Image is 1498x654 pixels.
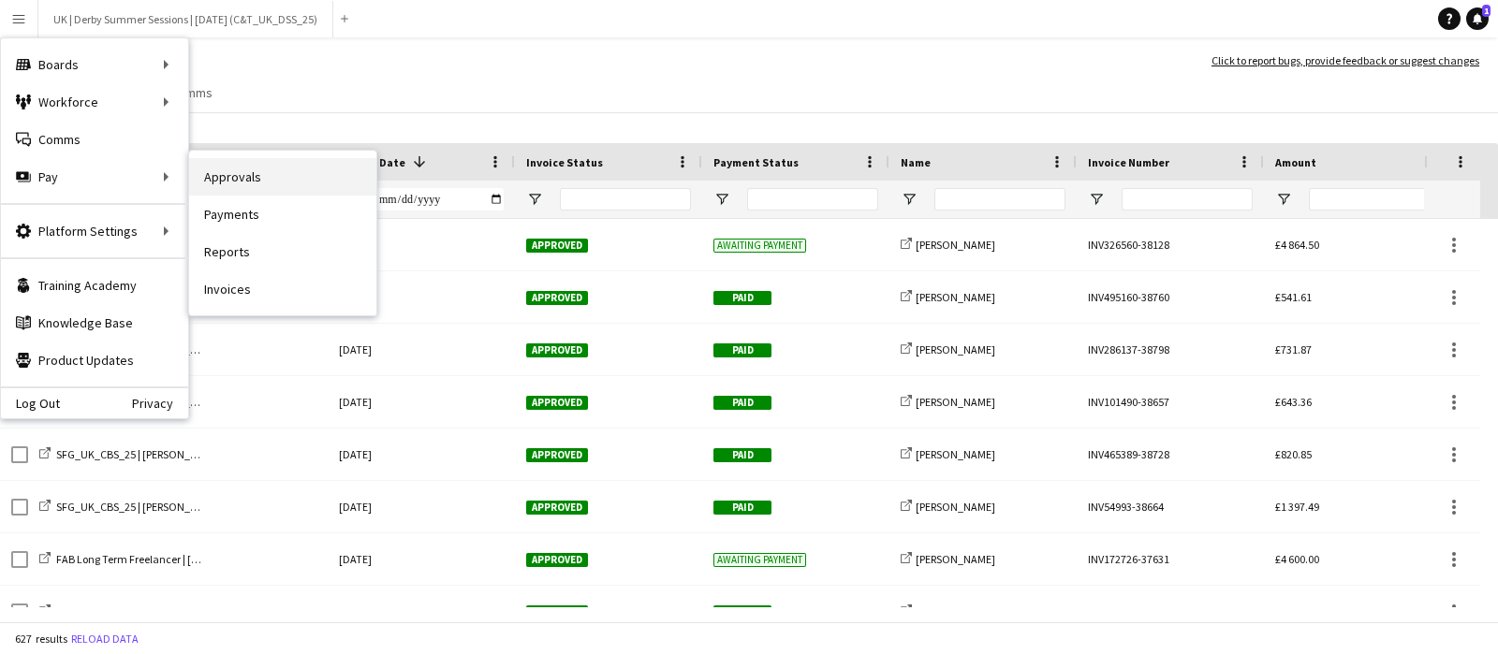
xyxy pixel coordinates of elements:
[526,291,588,305] span: Approved
[39,500,222,514] a: SFG_UK_CBS_25 | [PERSON_NAME]
[328,376,515,428] div: [DATE]
[189,233,376,270] a: Reports
[526,191,543,208] button: Open Filter Menu
[328,429,515,480] div: [DATE]
[67,629,142,649] button: Reload data
[1122,188,1253,211] input: Invoice Number Filter Input
[1275,552,1319,566] span: £4 600.00
[1275,447,1312,461] span: £820.85
[328,533,515,585] div: [DATE]
[1077,271,1264,323] div: INV495160-38760
[227,148,294,176] span: Workforce ID
[1077,481,1264,532] div: INV54993-38664
[713,343,771,357] span: Paid
[526,553,588,567] span: Approved
[328,271,515,323] div: [DATE]
[916,395,995,409] span: [PERSON_NAME]
[328,219,515,270] div: [DATE]
[328,586,515,637] div: [DATE]
[328,324,515,375] div: [DATE]
[1,396,60,411] a: Log Out
[916,342,995,356] span: [PERSON_NAME]
[1077,376,1264,428] div: INV101490-38657
[916,500,995,514] span: [PERSON_NAME]
[1,267,188,304] a: Training Academy
[526,605,588,619] span: Approved
[328,481,515,532] div: [DATE]
[189,196,376,233] a: Payments
[1077,429,1264,480] div: INV465389-38728
[1088,155,1169,169] span: Invoice Number
[1275,238,1319,252] span: £4 864.50
[1077,586,1264,637] div: INV463424-37951
[170,84,213,101] span: Comms
[1275,604,1312,618] span: £990.33
[1275,395,1312,409] span: £643.36
[39,447,222,461] a: SFG_UK_CBS_25 | [PERSON_NAME]
[916,604,995,618] span: [PERSON_NAME]
[1466,7,1489,30] a: 1
[39,552,306,566] a: FAB Long Term Freelancer | [DATE] | [PERSON_NAME]
[373,188,504,211] input: Invoice Date Filter Input
[1,121,188,158] a: Comms
[526,155,603,169] span: Invoice Status
[163,80,220,105] a: Comms
[526,448,588,462] span: Approved
[916,447,995,461] span: [PERSON_NAME]
[526,239,588,253] span: Approved
[901,155,931,169] span: Name
[1,83,188,121] div: Workforce
[1275,191,1292,208] button: Open Filter Menu
[1,212,188,250] div: Platform Settings
[1,342,188,379] a: Product Updates
[1088,191,1105,208] button: Open Filter Menu
[713,448,771,462] span: Paid
[713,553,806,567] span: Awaiting payment
[526,396,588,410] span: Approved
[1077,533,1264,585] div: INV172726-37631
[526,343,588,357] span: Approved
[1,158,188,196] div: Pay
[1212,52,1479,69] a: Click to report bugs, provide feedback or suggest changes
[713,501,771,515] span: Paid
[916,290,995,304] span: [PERSON_NAME]
[916,238,995,252] span: [PERSON_NAME]
[934,188,1065,211] input: Name Filter Input
[39,604,223,618] a: NFG_UK_50C_25 | [PERSON_NAME]
[56,500,222,514] span: SFG_UK_CBS_25 | [PERSON_NAME]
[1275,290,1312,304] span: £541.61
[189,158,376,196] a: Approvals
[56,447,222,461] span: SFG_UK_CBS_25 | [PERSON_NAME]
[132,396,188,411] a: Privacy
[1275,155,1316,169] span: Amount
[713,291,771,305] span: Paid
[916,552,995,566] span: [PERSON_NAME]
[1,46,188,83] div: Boards
[1077,324,1264,375] div: INV286137-38798
[713,396,771,410] span: Paid
[56,604,223,618] span: NFG_UK_50C_25 | [PERSON_NAME]
[189,270,376,308] a: Invoices
[901,191,918,208] button: Open Filter Menu
[1077,219,1264,270] div: INV326560-38128
[713,239,806,253] span: Awaiting payment
[526,501,588,515] span: Approved
[713,191,730,208] button: Open Filter Menu
[1,304,188,342] a: Knowledge Base
[38,1,333,37] button: UK | Derby Summer Sessions | [DATE] (C&T_UK_DSS_25)
[1275,500,1319,514] span: £1 397.49
[56,552,306,566] span: FAB Long Term Freelancer | [DATE] | [PERSON_NAME]
[713,605,771,619] span: Paid
[1309,188,1440,211] input: Amount Filter Input
[560,188,691,211] input: Invoice Status Filter Input
[1482,5,1491,17] span: 1
[1275,342,1312,356] span: £731.87
[713,155,799,169] span: Payment Status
